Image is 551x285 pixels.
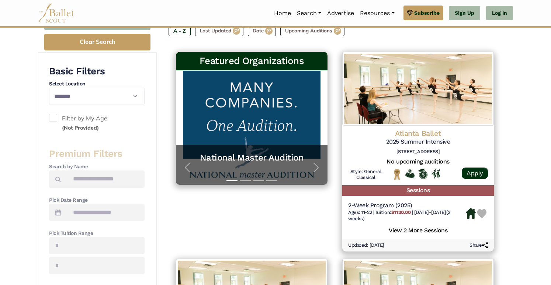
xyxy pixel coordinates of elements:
[226,176,238,185] button: Slide 1
[169,26,191,36] label: A - Z
[418,169,427,179] img: Offers Scholarship
[357,6,397,21] a: Resources
[342,185,494,196] h5: Sessions
[414,9,440,17] span: Subscribe
[49,230,145,237] h4: Pick Tuition Range
[266,176,277,185] button: Slide 4
[248,26,276,36] label: Date
[403,6,443,20] a: Subscribe
[348,202,466,210] h5: 2-Week Program (2025)
[49,163,145,170] h4: Search by Name
[466,208,476,219] img: Housing Available
[348,210,372,215] span: Ages: 11-22
[477,209,486,218] img: Heart
[348,149,488,155] h6: [STREET_ADDRESS]
[348,169,383,181] h6: Style: General Classical
[431,169,440,178] img: In Person
[348,158,488,166] h5: No upcoming auditions
[348,210,466,222] h6: | |
[294,6,324,21] a: Search
[44,34,150,50] button: Clear Search
[462,168,488,179] a: Apply
[280,26,344,36] label: Upcoming Auditions
[49,80,145,88] h4: Select Location
[469,242,488,249] h6: Share
[182,55,322,67] h3: Featured Organizations
[49,114,145,133] label: Filter by My Age
[253,176,264,185] button: Slide 3
[195,26,243,36] label: Last Updated
[348,210,451,221] span: [DATE]-[DATE] (2 weeks)
[449,6,480,21] a: Sign Up
[407,9,413,17] img: gem.svg
[240,176,251,185] button: Slide 2
[348,138,488,146] h5: 2025 Summer Intensive
[348,225,488,235] h5: View 2 More Sessions
[49,148,145,160] h3: Premium Filters
[486,6,513,21] a: Log In
[324,6,357,21] a: Advertise
[342,52,494,126] img: Logo
[348,242,384,249] h6: Updated: [DATE]
[49,65,145,78] h3: Basic Filters
[348,129,488,138] h4: Atlanta Ballet
[183,152,320,163] a: National Master Audition
[62,124,99,131] small: (Not Provided)
[49,197,145,204] h4: Pick Date Range
[391,210,410,215] b: $1120.00
[392,169,402,180] img: National
[271,6,294,21] a: Home
[375,210,412,215] span: Tuition:
[67,170,145,188] input: Search by names...
[405,169,415,177] img: Offers Financial Aid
